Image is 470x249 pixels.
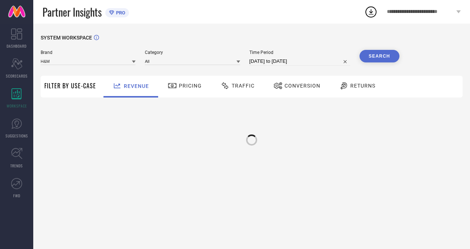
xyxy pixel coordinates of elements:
[41,50,136,55] span: Brand
[7,43,27,49] span: DASHBOARD
[114,10,125,16] span: PRO
[6,133,28,139] span: SUGGESTIONS
[124,83,149,89] span: Revenue
[13,193,20,198] span: FWD
[6,73,28,79] span: SCORECARDS
[360,50,399,62] button: Search
[285,83,320,89] span: Conversion
[179,83,202,89] span: Pricing
[7,103,27,109] span: WORKSPACE
[350,83,375,89] span: Returns
[364,5,378,18] div: Open download list
[10,163,23,168] span: TRENDS
[232,83,255,89] span: Traffic
[41,35,92,41] span: SYSTEM WORKSPACE
[145,50,240,55] span: Category
[44,81,96,90] span: Filter By Use-Case
[249,50,350,55] span: Time Period
[42,4,102,20] span: Partner Insights
[249,57,350,66] input: Select time period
